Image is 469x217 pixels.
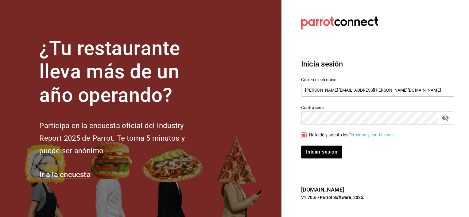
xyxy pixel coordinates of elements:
div: He leído y acepto los [309,132,395,138]
h2: Participa en la encuesta oficial del Industry Report 2025 de Parrot. Te toma 5 minutos y puede se... [39,120,205,157]
label: Contraseña [301,105,454,109]
h1: ¿Tu restaurante lleva más de un año operando? [39,37,205,107]
p: V1.70.6 - Parrot Software, 2025. [301,194,454,200]
input: Ingresa tu correo electrónico [301,84,454,97]
h3: Inicia sesión [301,59,454,70]
button: Iniciar sesión [301,146,342,158]
a: [DOMAIN_NAME] [301,186,344,193]
label: Correo electrónico [301,77,454,82]
button: passwordField [440,113,451,123]
a: Términos y condiciones. [349,132,395,137]
a: Ir a la encuesta [39,170,91,179]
